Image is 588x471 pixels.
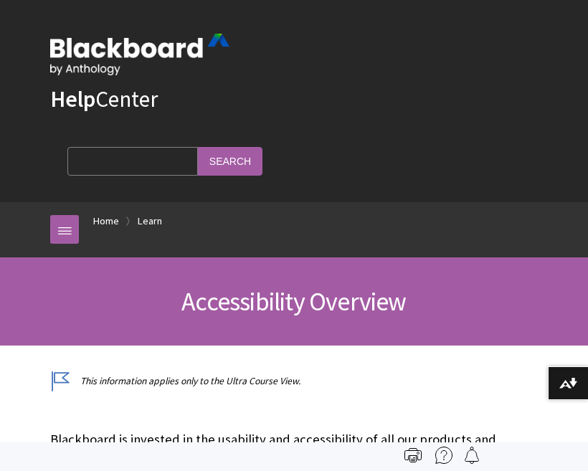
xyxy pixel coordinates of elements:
[50,85,158,113] a: HelpCenter
[50,85,95,113] strong: Help
[50,34,229,75] img: Blackboard by Anthology
[181,285,406,318] span: Accessibility Overview
[435,447,452,464] img: More help
[404,447,422,464] img: Print
[198,147,262,175] input: Search
[138,212,162,230] a: Learn
[93,212,119,230] a: Home
[463,447,480,464] img: Follow this page
[50,374,538,388] p: This information applies only to the Ultra Course View.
